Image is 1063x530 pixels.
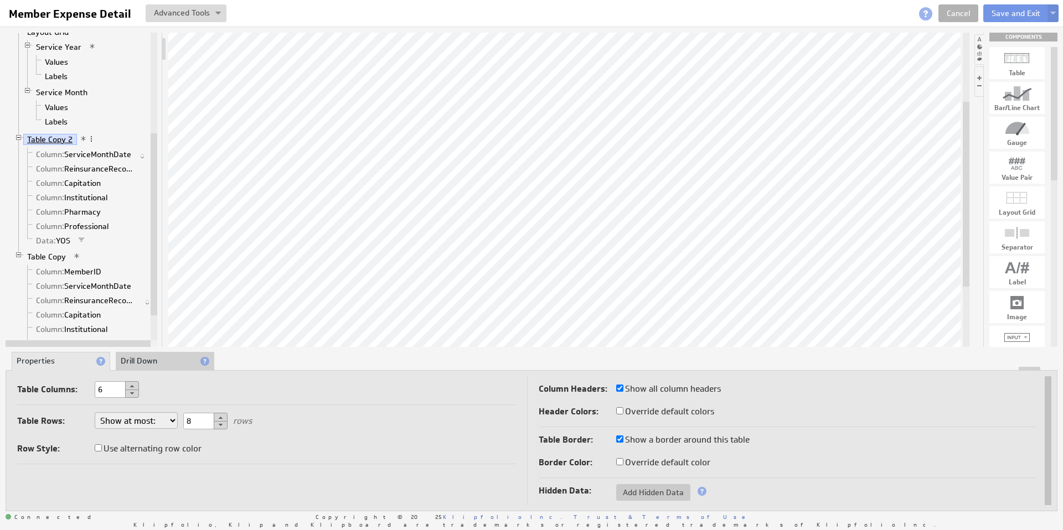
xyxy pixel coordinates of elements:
[989,314,1045,320] div: Image
[32,178,105,189] a: Column: Capitation
[989,174,1045,181] div: Value Pair
[41,71,72,82] a: Labels
[17,441,95,456] label: Row Style:
[36,178,64,188] span: Column:
[23,134,77,145] a: Table Copy 2
[539,404,616,419] label: Header Colors:
[6,514,97,521] span: Connected: ID: dpnc-24 Online: true
[616,455,710,470] label: Override default color
[12,352,110,371] li: Properties
[233,417,252,425] label: rows
[616,384,623,392] input: Show all column headers
[41,56,73,67] a: Values
[36,149,64,159] span: Column:
[32,235,75,246] a: Data: YOS
[32,309,105,320] a: Column: Capitation
[616,381,721,397] label: Show all column headers
[17,413,95,429] label: Table Rows:
[1050,12,1056,16] img: button-savedrop.png
[616,487,690,497] span: Add Hidden Data
[143,298,151,306] span: Sorted Highest to Lowest
[32,295,141,306] a: Column: ReinsuranceRecovery
[989,70,1045,76] div: Table
[133,522,936,527] span: Klipfolio, Klip and Klipboard are trademarks or registered trademarks of Klipfolio Inc.
[574,513,753,521] a: Trust & Terms of Use
[36,310,64,320] span: Column:
[32,280,136,292] a: Column: ServiceMonthDate
[23,251,70,262] a: Table Copy
[36,339,64,349] span: Column:
[989,279,1045,285] div: Label
[32,192,112,203] a: Column: Institutional
[989,33,1057,41] div: Drag & drop components onto the workspace
[616,458,623,465] input: Override default color
[616,407,623,414] input: Override default colors
[78,236,85,244] span: Filter is applied
[32,163,141,174] a: Column: ReinsuranceRecovery
[41,116,72,127] a: Labels
[32,221,113,232] a: Column: Professional
[36,267,64,277] span: Column:
[36,236,56,246] span: Data:
[36,207,64,217] span: Column:
[87,135,95,143] span: More actions
[616,432,750,448] label: Show a border around this table
[4,4,139,23] input: Member Expense Detail
[989,244,1045,251] div: Separator
[539,381,616,397] label: Column Headers:
[32,149,136,160] a: Column: ServiceMonthDate
[89,43,96,50] span: View applied actions
[539,432,616,448] label: Table Border:
[116,352,214,371] li: Drill Down
[73,252,81,260] span: View applied actions
[36,164,64,174] span: Column:
[539,483,616,498] label: Hidden Data:
[17,382,95,397] label: Table Columns:
[36,324,64,334] span: Column:
[974,34,984,65] li: Hide or show the component palette
[41,102,73,113] a: Values
[36,295,64,305] span: Column:
[32,266,106,277] a: Column: MemberID
[616,435,623,443] input: Show a border around this table
[616,484,690,501] button: Add Hidden Data
[36,221,64,231] span: Column:
[36,281,64,291] span: Column:
[616,404,714,419] label: Override default colors
[32,87,92,98] a: Service Month
[443,513,562,521] a: Klipfolio Inc.
[80,135,87,143] span: View applied actions
[983,4,1049,22] button: Save and Exit
[539,455,616,470] label: Border Color:
[138,152,146,160] span: Sorted Newest to Oldest
[32,206,105,217] a: Column: Pharmacy
[36,193,64,202] span: Column:
[32,338,105,349] a: Column: Pharmacy
[974,66,983,97] li: Hide or show the component controls palette
[215,12,221,16] img: button-savedrop.png
[95,441,202,456] label: Use alternating row color
[938,4,978,22] a: Cancel
[316,514,562,519] span: Copyright © 2025
[32,41,86,53] a: Service Year
[989,139,1045,146] div: Gauge
[989,105,1045,111] div: Bar/Line Chart
[989,209,1045,216] div: Layout Grid
[32,324,112,335] a: Column: Institutional
[95,444,102,451] input: Use alternating row color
